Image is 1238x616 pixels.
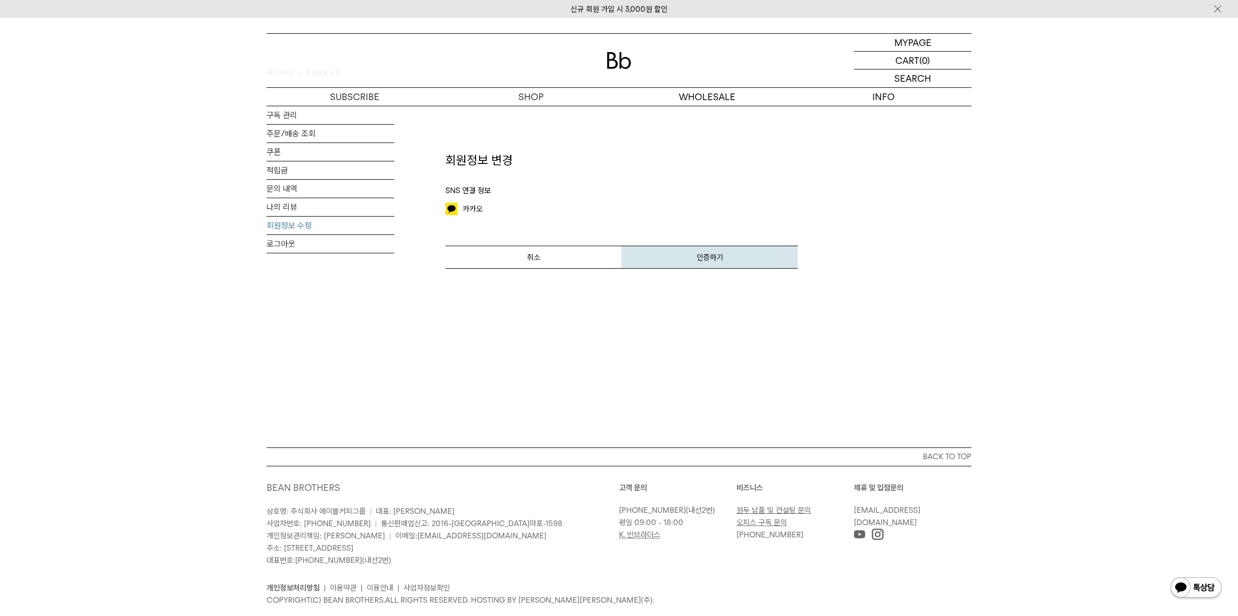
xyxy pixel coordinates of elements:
[367,583,393,593] a: 이용안내
[854,506,920,527] a: [EMAIL_ADDRESS][DOMAIN_NAME]
[267,583,320,593] a: 개인정보처리방침
[267,507,366,516] span: 상호명: 주식회사 에이블커피그룹
[445,152,798,169] h2: 회원정보 변경
[736,518,787,527] a: 오피스 구독 문의
[854,34,971,52] a: MYPAGE
[736,506,811,515] a: 원두 납품 및 컨설팅 문의
[267,198,394,216] a: 나의 리뷰
[622,246,798,269] button: 인증하기
[376,507,455,516] span: 대표: [PERSON_NAME]
[445,184,798,197] div: SNS 연결 정보
[1170,576,1223,601] img: 카카오톡 채널 1:1 채팅 버튼
[894,69,931,87] p: SEARCH
[267,161,394,179] a: 적립금
[267,106,394,124] a: 구독 관리
[267,556,391,565] span: 대표번호: (내선2번)
[403,583,450,593] a: 사업자정보확인
[370,507,372,516] span: |
[267,88,443,106] a: SUBSCRIBE
[445,197,798,215] div: 카카오
[267,447,971,466] button: BACK TO TOP
[389,531,391,540] span: |
[894,34,932,51] p: MYPAGE
[854,482,971,494] p: 제휴 및 입점문의
[267,143,394,161] a: 쿠폰
[267,217,394,234] a: 회원정보 수정
[324,582,326,594] li: |
[736,530,803,539] a: [PHONE_NUMBER]
[395,531,546,540] span: 이메일:
[619,504,731,516] p: (내선2번)
[381,519,562,528] span: 통신판매업신고: 2016-[GEOGRAPHIC_DATA]마포-1598
[267,235,394,253] a: 로그아웃
[295,556,362,565] a: [PHONE_NUMBER]
[619,530,660,539] a: K. 빈브라더스
[267,594,971,606] p: COPYRIGHT(C) BEAN BROTHERS. ALL RIGHTS RESERVED. HOSTING BY [PERSON_NAME][PERSON_NAME](주).
[375,519,377,528] span: |
[570,5,668,14] a: 신규 회원 가입 시 3,000원 할인
[361,582,363,594] li: |
[619,506,686,515] a: [PHONE_NUMBER]
[619,516,731,529] p: 평일 09:00 - 18:00
[267,125,394,143] a: 주문/배송 조회
[607,52,631,69] img: 로고
[417,531,546,540] a: [EMAIL_ADDRESS][DOMAIN_NAME]
[267,531,385,540] span: 개인정보관리책임: [PERSON_NAME]
[619,482,736,494] p: 고객 문의
[443,88,619,106] a: SHOP
[267,180,394,198] a: 문의 내역
[619,88,795,106] p: WHOLESALE
[795,88,971,106] p: INFO
[527,253,540,262] em: 취소
[895,52,919,69] p: CART
[736,482,854,494] p: 비즈니스
[697,253,723,262] em: 인증하기
[397,582,399,594] li: |
[330,583,356,593] a: 이용약관
[854,52,971,69] a: CART (0)
[267,482,340,493] a: BEAN BROTHERS
[267,543,353,553] span: 주소: [STREET_ADDRESS]
[919,52,930,69] p: (0)
[267,519,371,528] span: 사업자번호: [PHONE_NUMBER]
